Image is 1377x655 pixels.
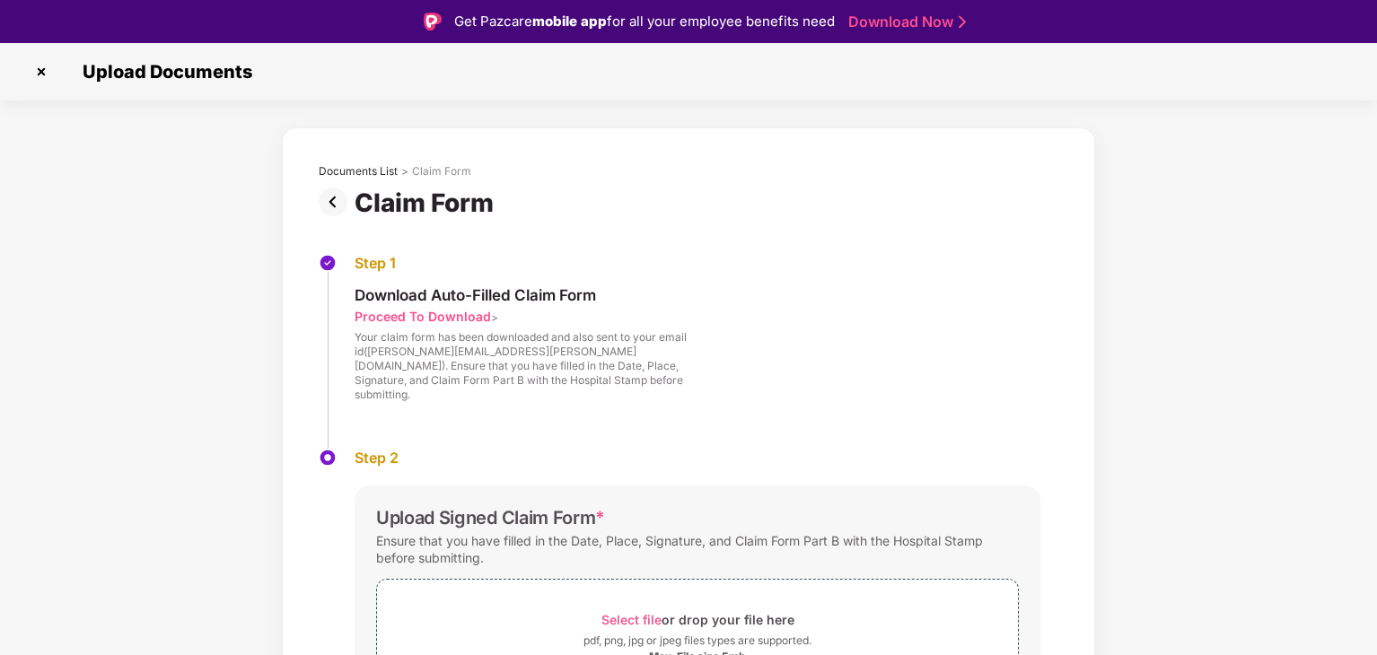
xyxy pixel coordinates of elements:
[355,330,687,402] div: Your claim form has been downloaded and also sent to your email id([PERSON_NAME][EMAIL_ADDRESS][P...
[532,13,607,30] strong: mobile app
[319,164,398,179] div: Documents List
[454,11,835,32] div: Get Pazcare for all your employee benefits need
[376,507,605,528] div: Upload Signed Claim Form
[412,164,471,179] div: Claim Form
[355,449,1040,467] div: Step 2
[27,57,56,86] img: svg+xml;base64,PHN2ZyBpZD0iQ3Jvc3MtMzJ4MzIiIHhtbG5zPSJodHRwOi8vd3d3LnczLm9yZy8yMDAwL3N2ZyIgd2lkdG...
[319,188,355,216] img: svg+xml;base64,PHN2ZyBpZD0iUHJldi0zMngzMiIgeG1sbnM9Imh0dHA6Ly93d3cudzMub3JnLzIwMDAvc3ZnIiB3aWR0aD...
[848,13,960,31] a: Download Now
[376,528,1019,570] div: Ensure that you have filled in the Date, Place, Signature, and Claim Form Part B with the Hospita...
[601,607,794,632] div: or drop your file here
[65,61,261,83] span: Upload Documents
[355,308,491,325] div: Proceed To Download
[601,612,662,627] span: Select file
[959,13,966,31] img: Stroke
[401,164,408,179] div: >
[319,449,337,467] img: svg+xml;base64,PHN2ZyBpZD0iU3RlcC1BY3RpdmUtMzJ4MzIiIHhtbG5zPSJodHRwOi8vd3d3LnczLm9yZy8yMDAwL3N2Zy...
[583,632,811,650] div: pdf, png, jpg or jpeg files types are supported.
[424,13,442,31] img: Logo
[355,254,687,273] div: Step 1
[355,188,501,218] div: Claim Form
[319,254,337,272] img: svg+xml;base64,PHN2ZyBpZD0iU3RlcC1Eb25lLTMyeDMyIiB4bWxucz0iaHR0cDovL3d3dy53My5vcmcvMjAwMC9zdmciIH...
[491,310,498,324] span: >
[355,285,687,305] div: Download Auto-Filled Claim Form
